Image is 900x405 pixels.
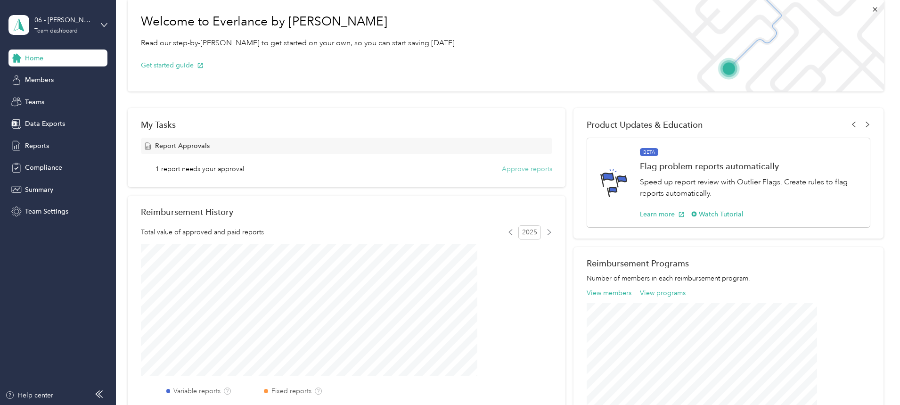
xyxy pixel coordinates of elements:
button: Learn more [640,209,685,219]
span: 1 report needs your approval [155,164,244,174]
span: Summary [25,185,53,195]
span: Total value of approved and paid reports [141,227,264,237]
span: Home [25,53,43,63]
p: Speed up report review with Outlier Flags. Create rules to flag reports automatically. [640,176,860,199]
h2: Reimbursement Programs [587,258,870,268]
span: Team Settings [25,207,68,216]
h1: Welcome to Everlance by [PERSON_NAME] [141,14,457,29]
button: Get started guide [141,60,204,70]
div: My Tasks [141,120,552,130]
p: Number of members in each reimbursement program. [587,273,870,283]
button: Watch Tutorial [691,209,744,219]
label: Variable reports [173,386,221,396]
iframe: Everlance-gr Chat Button Frame [847,352,900,405]
h2: Reimbursement History [141,207,233,217]
button: Help center [5,390,53,400]
span: BETA [640,148,658,157]
button: View members [587,288,631,298]
button: Approve reports [502,164,552,174]
div: Team dashboard [34,28,78,34]
span: Report Approvals [155,141,210,151]
span: Compliance [25,163,62,173]
h1: Flag problem reports automatically [640,161,860,171]
label: Fixed reports [271,386,311,396]
span: Data Exports [25,119,65,129]
button: View programs [640,288,686,298]
p: Read our step-by-[PERSON_NAME] to get started on your own, so you can start saving [DATE]. [141,37,457,49]
span: 2025 [518,225,541,240]
div: 06 - [PERSON_NAME] of NW Ark [34,15,93,25]
span: Members [25,75,54,85]
span: Product Updates & Education [587,120,703,130]
span: Teams [25,97,44,107]
span: Reports [25,141,49,151]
